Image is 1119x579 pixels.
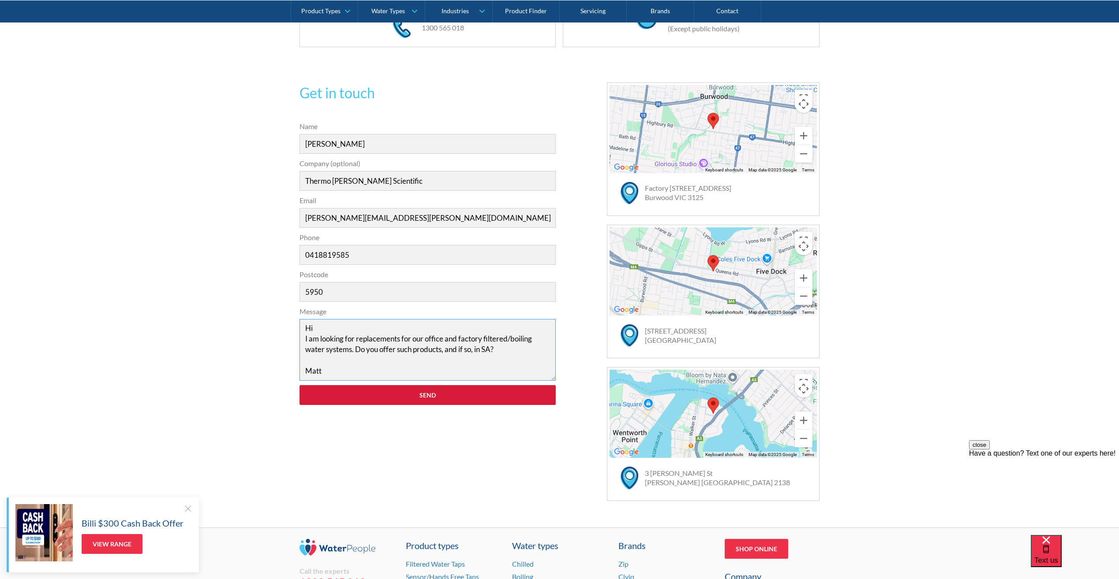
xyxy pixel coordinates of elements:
[442,7,469,15] div: Industries
[612,446,641,458] img: Google
[422,23,464,32] a: 1300 565 018
[645,184,731,201] a: Factory [STREET_ADDRESS]Burwood VIC 3125
[299,121,556,132] label: Name
[645,327,716,344] a: [STREET_ADDRESS][GEOGRAPHIC_DATA]
[621,182,638,204] img: map marker icon
[704,252,722,275] div: Map pin
[795,269,812,287] button: Zoom in
[795,127,812,145] button: Zoom in
[82,534,142,554] a: View Range
[15,504,73,561] img: Billi $300 Cash Back Offer
[618,560,629,568] a: Zip
[795,287,812,305] button: Zoom out
[1031,535,1119,579] iframe: podium webchat widget bubble
[795,374,812,392] button: Toggle fullscreen view
[299,82,556,104] h2: Get in touch
[795,380,812,397] button: Map camera controls
[406,539,501,552] a: Product types
[612,162,641,173] a: Open this area in Google Maps (opens a new window)
[705,309,743,315] button: Keyboard shortcuts
[704,394,722,417] div: Map pin
[299,567,395,575] div: Call the experts
[802,167,814,172] a: Terms (opens in new tab)
[802,452,814,457] a: Terms (opens in new tab)
[725,539,788,559] a: Shop Online
[748,310,797,315] span: Map data ©2025 Google
[645,469,790,486] a: 3 [PERSON_NAME] St[PERSON_NAME] [GEOGRAPHIC_DATA] 2138
[795,95,812,113] button: Map camera controls
[612,162,641,173] img: Google
[299,269,556,280] label: Postcode
[705,452,743,458] button: Keyboard shortcuts
[705,167,743,173] button: Keyboard shortcuts
[371,7,405,15] div: Water Types
[748,167,797,172] span: Map data ©2025 Google
[299,385,556,405] input: Send
[299,195,556,206] label: Email
[618,539,714,552] div: Brands
[659,13,748,34] div: Mon–Fri: 8.00am–5:00pm (Except public holidays)
[969,440,1119,546] iframe: podium webchat widget prompt
[795,89,812,107] button: Toggle fullscreen view
[795,145,812,163] button: Zoom out
[795,238,812,255] button: Map camera controls
[512,539,607,552] a: Water types
[795,232,812,249] button: Toggle fullscreen view
[704,109,722,133] div: Map pin
[621,467,638,489] img: map marker icon
[612,304,641,315] img: Google
[612,446,641,458] a: Open this area in Google Maps (opens a new window)
[301,7,341,15] div: Product Types
[795,430,812,447] button: Zoom out
[295,121,561,414] form: Contact Form
[612,304,641,315] a: Open this area in Google Maps (opens a new window)
[299,158,556,169] label: Company (optional)
[406,560,465,568] a: Filtered Water Taps
[299,232,556,243] label: Phone
[748,452,797,457] span: Map data ©2025 Google
[621,324,638,347] img: map marker icon
[512,560,534,568] a: Chilled
[82,516,183,530] h5: Billi $300 Cash Back Offer
[393,18,411,38] img: phone icon
[795,412,812,429] button: Zoom in
[802,310,814,315] a: Terms (opens in new tab)
[299,306,556,317] label: Message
